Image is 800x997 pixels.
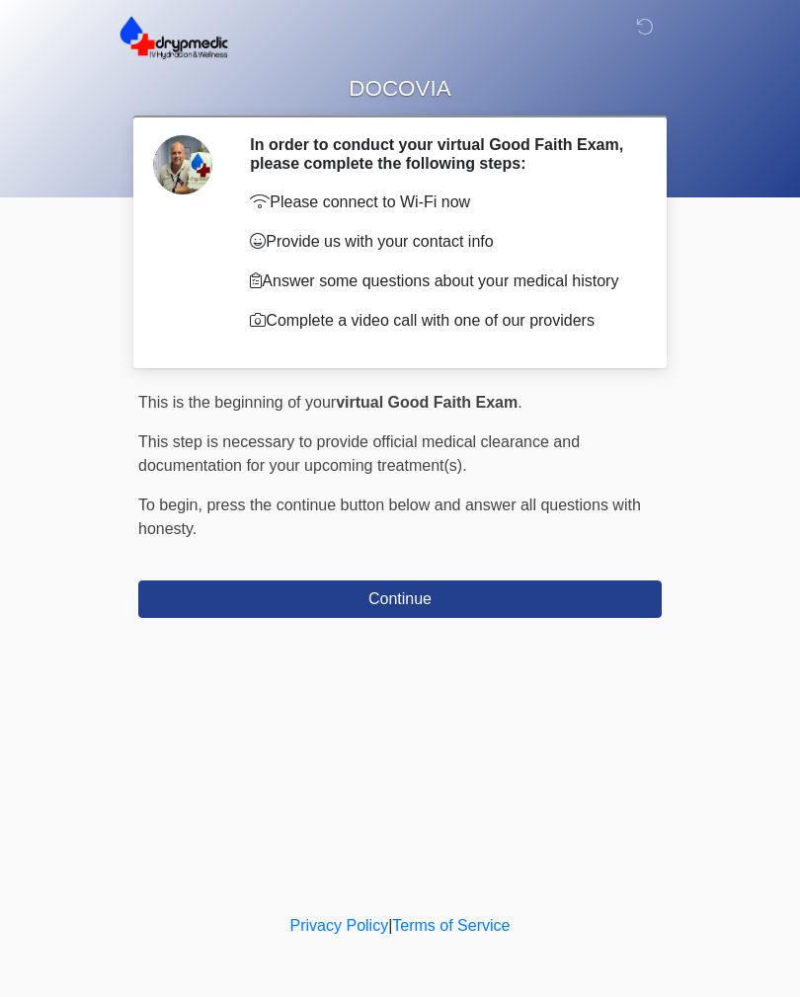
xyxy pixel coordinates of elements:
h2: In order to conduct your virtual Good Faith Exam, please complete the following steps: [250,135,632,173]
a: Privacy Policy [290,917,389,934]
img: DrypMedic IV Hydration & Wellness Logo [119,15,229,60]
p: Please connect to Wi-Fi now [250,191,632,214]
span: To begin, [138,497,206,513]
a: | [388,917,392,934]
span: This is the beginning of your [138,394,336,411]
span: press the continue button below and answer all questions with honesty. [138,497,641,537]
p: Complete a video call with one of our providers [250,309,632,333]
h1: DOCOVIA [123,71,677,108]
p: Provide us with your contact info [250,230,632,254]
button: Continue [138,580,662,618]
span: This step is necessary to provide official medical clearance and documentation for your upcoming ... [138,433,580,474]
p: Answer some questions about your medical history [250,269,632,293]
a: Terms of Service [392,917,510,934]
strong: virtual Good Faith Exam [336,394,518,411]
span: . [518,394,521,411]
img: Agent Avatar [153,135,212,194]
